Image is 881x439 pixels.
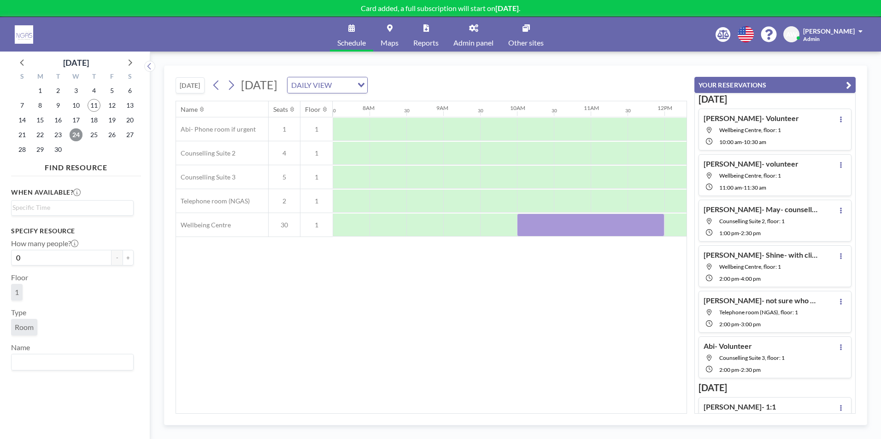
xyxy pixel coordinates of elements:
[363,104,375,111] div: 8AM
[11,227,134,235] h3: Specify resource
[436,104,448,111] div: 9AM
[741,230,761,237] span: 2:30 PM
[67,71,85,83] div: W
[123,84,136,97] span: Saturday, September 6, 2025
[501,17,551,52] a: Other sites
[704,341,752,351] h4: Abi- Volunteer
[694,77,856,93] button: YOUR RESERVATIONS
[404,108,410,114] div: 30
[739,230,741,237] span: -
[335,79,352,91] input: Search for option
[742,184,744,191] span: -
[704,250,819,260] h4: [PERSON_NAME]- Shine- with client
[181,105,198,114] div: Name
[699,382,852,393] h3: [DATE]
[300,197,333,205] span: 1
[31,71,49,83] div: M
[121,71,139,83] div: S
[742,139,744,145] span: -
[719,218,785,225] span: Counselling Suite 2, floor: 1
[704,402,776,411] h4: [PERSON_NAME]- 1:1
[16,99,29,112] span: Sunday, September 7, 2025
[446,17,501,52] a: Admin panel
[413,39,439,46] span: Reports
[123,114,136,127] span: Saturday, September 20, 2025
[49,71,67,83] div: T
[123,99,136,112] span: Saturday, September 13, 2025
[11,308,26,317] label: Type
[330,108,336,114] div: 30
[704,114,799,123] h4: [PERSON_NAME]- Volunteer
[16,128,29,141] span: Sunday, September 21, 2025
[552,108,557,114] div: 30
[11,159,141,172] h4: FIND RESOURCE
[11,273,28,282] label: Floor
[16,114,29,127] span: Sunday, September 14, 2025
[106,128,118,141] span: Friday, September 26, 2025
[744,184,766,191] span: 11:30 AM
[269,173,300,181] span: 5
[34,143,47,156] span: Monday, September 29, 2025
[739,366,741,373] span: -
[88,128,100,141] span: Thursday, September 25, 2025
[85,71,103,83] div: T
[495,4,519,12] b: [DATE]
[11,239,78,248] label: How many people?
[176,77,205,93] button: [DATE]
[123,128,136,141] span: Saturday, September 27, 2025
[305,105,321,114] div: Floor
[719,366,739,373] span: 2:00 PM
[269,125,300,133] span: 1
[658,104,672,111] div: 12PM
[406,17,446,52] a: Reports
[719,309,798,316] span: Telephone room (NGAS), floor: 1
[112,250,123,266] button: -
[176,149,235,157] span: Counselling Suite 2
[739,275,741,282] span: -
[52,99,65,112] span: Tuesday, September 9, 2025
[719,263,781,270] span: Wellbeing Centre, floor: 1
[13,71,31,83] div: S
[269,197,300,205] span: 2
[241,78,277,92] span: [DATE]
[88,99,100,112] span: Thursday, September 11, 2025
[15,25,33,44] img: organization-logo
[741,275,761,282] span: 4:00 PM
[699,93,852,105] h3: [DATE]
[12,201,133,214] div: Search for option
[719,127,781,133] span: Wellbeing Centre, floor: 1
[289,79,334,91] span: DAILY VIEW
[625,108,631,114] div: 30
[34,128,47,141] span: Monday, September 22, 2025
[12,356,128,368] input: Search for option
[719,139,742,145] span: 10:00 AM
[70,84,82,97] span: Wednesday, September 3, 2025
[584,104,599,111] div: 11AM
[330,17,373,52] a: Schedule
[300,149,333,157] span: 1
[719,172,781,179] span: Wellbeing Centre, floor: 1
[300,221,333,229] span: 1
[803,35,820,42] span: Admin
[11,343,30,352] label: Name
[453,39,493,46] span: Admin panel
[88,84,100,97] span: Thursday, September 4, 2025
[786,30,797,39] span: AW
[739,321,741,328] span: -
[12,202,128,213] input: Search for option
[12,354,133,370] div: Search for option
[34,114,47,127] span: Monday, September 15, 2025
[478,108,483,114] div: 30
[176,221,231,229] span: Wellbeing Centre
[269,149,300,157] span: 4
[176,197,250,205] span: Telephone room (NGAS)
[381,39,399,46] span: Maps
[510,104,525,111] div: 10AM
[744,139,766,145] span: 10:30 AM
[106,99,118,112] span: Friday, September 12, 2025
[52,84,65,97] span: Tuesday, September 2, 2025
[300,125,333,133] span: 1
[704,205,819,214] h4: [PERSON_NAME]- May- counselling- x2 f2f
[704,159,799,168] h4: [PERSON_NAME]- volunteer
[288,77,367,93] div: Search for option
